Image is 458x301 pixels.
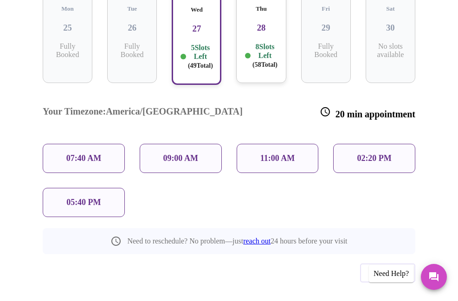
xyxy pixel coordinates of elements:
p: Need to reschedule? No problem—just 24 hours before your visit [127,237,347,245]
h3: 25 [50,23,85,33]
h3: 27 [180,24,213,34]
button: Previous [360,263,415,282]
button: Messages [421,264,447,290]
p: 11:00 AM [260,154,295,163]
p: 07:40 AM [66,154,102,163]
h5: Mon [50,5,85,13]
p: Fully Booked [309,42,343,59]
h3: Your Timezone: America/[GEOGRAPHIC_DATA] [43,106,243,120]
h5: Sat [373,5,408,13]
a: reach out [243,237,271,245]
p: Fully Booked [50,42,85,59]
h5: Thu [244,5,278,13]
p: 05:40 PM [66,198,101,207]
h3: 26 [115,23,149,33]
p: No slots available [373,42,408,59]
p: 8 Slots Left [252,42,277,69]
div: Need Help? [369,265,413,282]
h3: 29 [309,23,343,33]
h3: 20 min appointment [320,106,415,120]
h5: Tue [115,5,149,13]
h5: Wed [180,6,213,13]
p: 09:00 AM [163,154,198,163]
span: ( 49 Total) [188,62,213,69]
p: 5 Slots Left [188,43,213,70]
p: 02:20 PM [357,154,391,163]
h3: 30 [373,23,408,33]
span: ( 58 Total) [252,61,277,68]
p: Fully Booked [115,42,149,59]
h3: 28 [244,23,278,33]
h5: Fri [309,5,343,13]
